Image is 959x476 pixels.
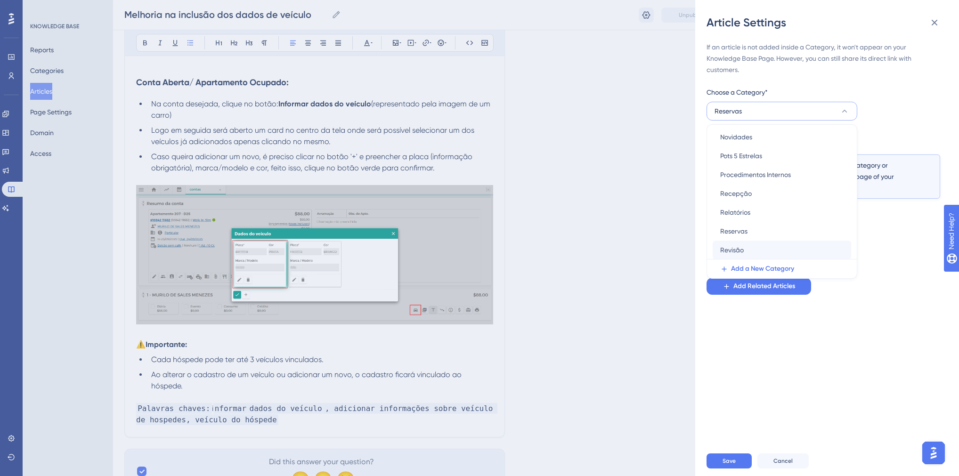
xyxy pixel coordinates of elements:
[720,207,750,218] span: Relatórios
[720,244,744,256] span: Revisão
[707,102,857,121] button: Reservas
[707,453,752,468] button: Save
[715,105,742,117] span: Reservas
[720,131,752,143] span: Novidades
[707,15,948,30] div: Article Settings
[720,150,762,161] span: Pots 5 Estrelas
[713,165,851,184] button: Procedimentos Internos
[713,241,851,259] button: Revisão
[757,453,809,468] button: Cancel
[773,457,793,465] span: Cancel
[707,87,768,98] span: Choose a Category*
[713,203,851,222] button: Relatórios
[723,457,736,465] span: Save
[713,259,857,278] button: Add a New Category
[22,2,59,14] span: Need Help?
[713,184,851,203] button: Recepção
[707,41,940,75] div: If an article is not added inside a Category, it won't appear on your Knowledge Base Page. Howeve...
[707,278,811,295] button: Add Related Articles
[919,439,948,467] iframe: UserGuiding AI Assistant Launcher
[713,146,851,165] button: Pots 5 Estrelas
[713,128,851,146] button: Novidades
[731,263,794,274] span: Add a New Category
[720,169,791,180] span: Procedimentos Internos
[733,281,795,292] span: Add Related Articles
[720,226,748,237] span: Reservas
[713,222,851,241] button: Reservas
[720,188,752,199] span: Recepção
